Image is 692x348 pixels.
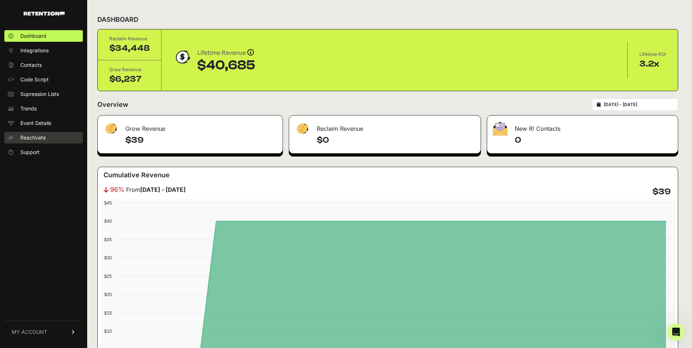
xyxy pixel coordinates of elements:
[173,48,191,66] img: dollar-coin-05c43ed7efb7bc0c12610022525b4bbbb207c7efeef5aecc26f025e68dcafac9.png
[97,100,128,110] h2: Overview
[4,59,83,71] a: Contacts
[98,116,283,137] div: Grow Revenue
[104,218,112,224] text: $40
[295,122,309,136] img: fa-dollar-13500eef13a19c4ab2b9ed9ad552e47b0d9fc28b02b83b90ba0e00f96d6372e9.png
[20,61,42,69] span: Contacts
[104,274,112,279] text: $25
[104,310,112,316] text: $15
[126,185,186,194] span: From
[4,132,83,143] a: Reactivate
[4,74,83,85] a: Code Script
[487,116,678,137] div: New R! Contacts
[4,146,83,158] a: Support
[97,15,138,25] h2: DASHBOARD
[20,134,46,141] span: Reactivate
[20,47,49,54] span: Integrations
[104,237,112,242] text: $35
[652,186,671,198] h4: $39
[197,58,255,73] div: $40,685
[515,134,672,146] h4: 0
[140,186,186,193] strong: [DATE] - [DATE]
[20,76,49,83] span: Code Script
[289,116,481,137] div: Reclaim Revenue
[4,321,83,343] a: MY ACCOUNT
[4,88,83,100] a: Supression Lists
[20,105,37,112] span: Trends
[109,73,150,85] div: $6,237
[20,90,59,98] span: Supression Lists
[639,51,666,58] div: Lifetime ROI
[4,45,83,56] a: Integrations
[20,149,40,156] span: Support
[104,122,118,136] img: fa-dollar-13500eef13a19c4ab2b9ed9ad552e47b0d9fc28b02b83b90ba0e00f96d6372e9.png
[104,328,112,334] text: $10
[12,328,47,336] span: MY ACCOUNT
[109,66,150,73] div: Grow Revenue
[4,30,83,42] a: Dashboard
[317,134,475,146] h4: $0
[104,200,112,206] text: $45
[109,43,150,54] div: $34,448
[4,117,83,129] a: Event Details
[109,35,150,43] div: Reclaim Revenue
[104,170,170,180] h3: Cumulative Revenue
[104,292,112,297] text: $20
[4,103,83,114] a: Trends
[20,32,46,40] span: Dashboard
[667,323,685,341] iframe: Intercom live chat
[104,255,112,260] text: $30
[20,120,51,127] span: Event Details
[639,58,666,70] div: 3.2x
[493,122,507,135] img: fa-envelope-19ae18322b30453b285274b1b8af3d052b27d846a4fbe8435d1a52b978f639a2.png
[110,185,125,195] span: 96%
[24,12,65,16] img: Retention.com
[197,48,255,58] div: Lifetime Revenue
[125,134,277,146] h4: $39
